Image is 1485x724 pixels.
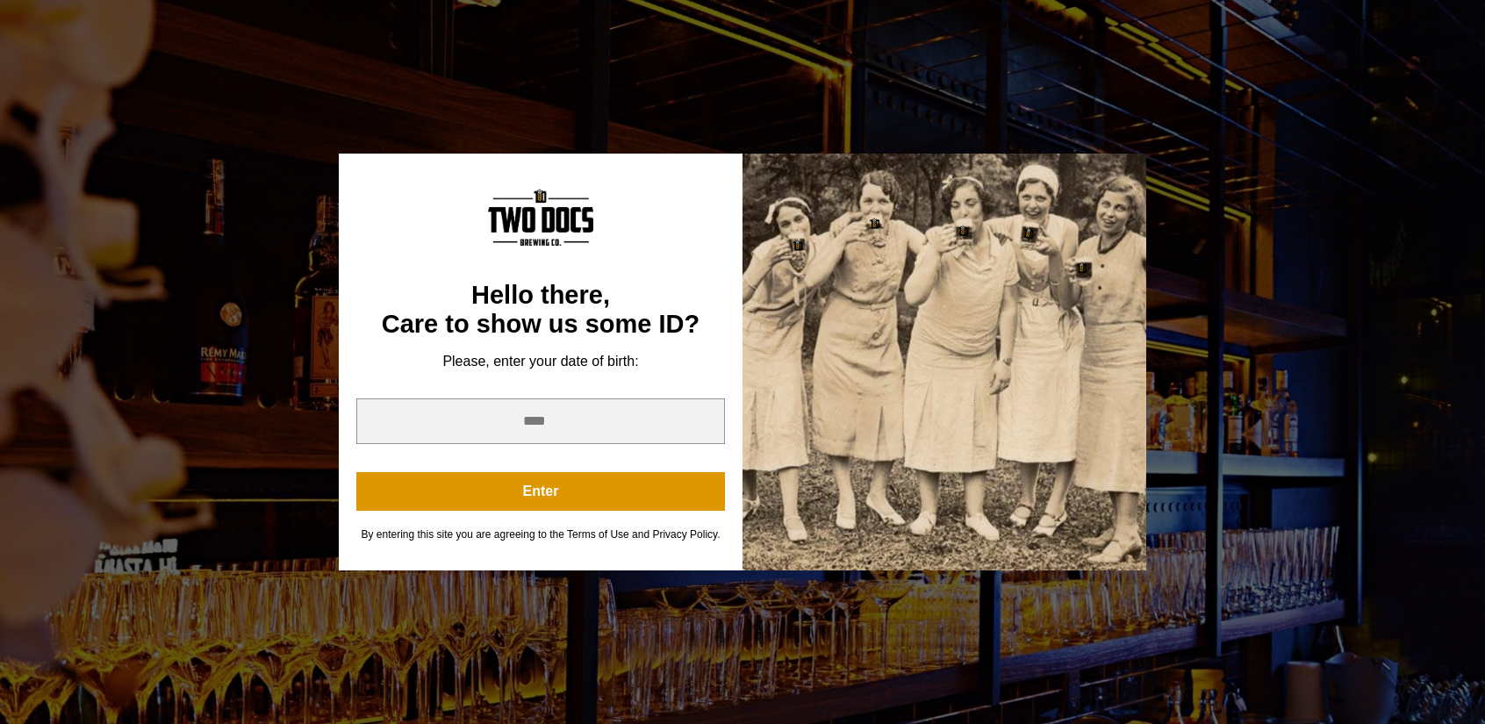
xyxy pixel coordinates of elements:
[356,528,725,541] div: By entering this site you are agreeing to the Terms of Use and Privacy Policy.
[356,472,725,511] button: Enter
[356,353,725,370] div: Please, enter your date of birth:
[356,398,725,444] input: year
[356,281,725,340] div: Hello there, Care to show us some ID?
[488,189,593,246] img: Content Logo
